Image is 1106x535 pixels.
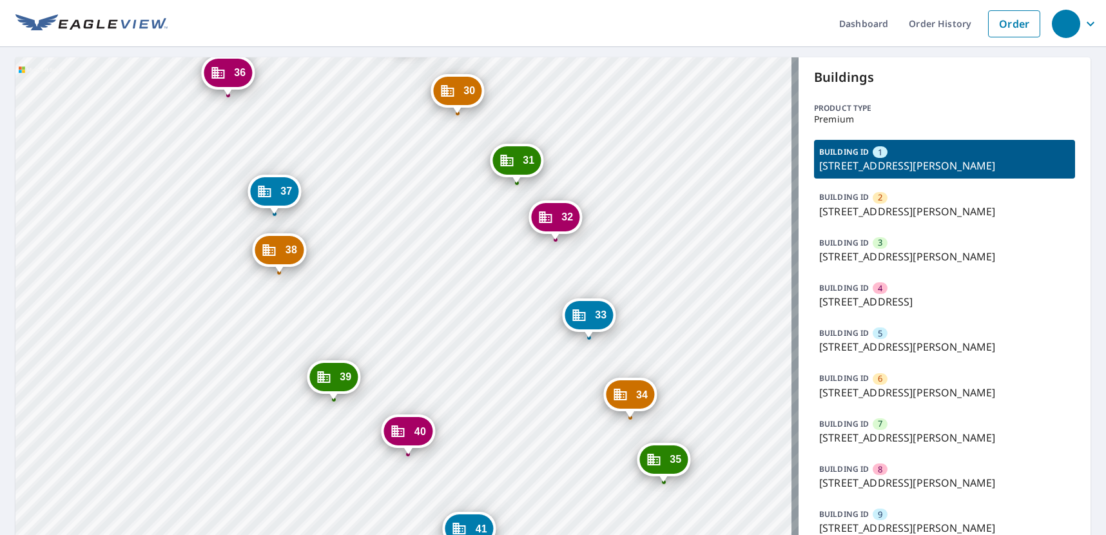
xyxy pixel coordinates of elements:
[529,200,582,240] div: Dropped pin, building 32, Commercial property, 212 Bixham Dr Reynoldsburg, OH 43068
[814,68,1075,87] p: Buildings
[201,56,255,96] div: Dropped pin, building 36, Commercial property, 179 Sandrala Dr Reynoldsburg, OH 43068
[307,360,360,400] div: Dropped pin, building 39, Commercial property, 211 Sandrala Dr Reynoldsburg, OH 43068
[878,327,882,340] span: 5
[814,114,1075,124] p: Premium
[819,249,1070,264] p: [STREET_ADDRESS][PERSON_NAME]
[819,463,869,474] p: BUILDING ID
[414,427,426,436] span: 40
[878,237,882,249] span: 3
[878,418,882,430] span: 7
[878,191,882,204] span: 2
[15,14,168,34] img: EV Logo
[819,294,1070,309] p: [STREET_ADDRESS]
[819,418,869,429] p: BUILDING ID
[463,86,475,95] span: 30
[247,175,301,215] div: Dropped pin, building 37, Commercial property, 195 Sandrala Dr Reynoldsburg, OH 43068
[819,475,1070,491] p: [STREET_ADDRESS][PERSON_NAME]
[595,310,606,320] span: 33
[431,74,484,114] div: Dropped pin, building 30, Commercial property, 196 Sandrala Dr Reynoldsburg, OH 43068
[819,430,1070,445] p: [STREET_ADDRESS][PERSON_NAME]
[988,10,1040,37] a: Order
[819,339,1070,355] p: [STREET_ADDRESS][PERSON_NAME]
[234,68,246,77] span: 36
[819,204,1070,219] p: [STREET_ADDRESS][PERSON_NAME]
[814,102,1075,114] p: Product type
[286,245,297,255] span: 38
[819,282,869,293] p: BUILDING ID
[878,373,882,385] span: 6
[819,146,869,157] p: BUILDING ID
[340,372,351,382] span: 39
[819,385,1070,400] p: [STREET_ADDRESS][PERSON_NAME]
[819,191,869,202] p: BUILDING ID
[878,509,882,521] span: 9
[819,509,869,520] p: BUILDING ID
[280,186,292,196] span: 37
[561,212,573,222] span: 32
[562,298,616,338] div: Dropped pin, building 33, Commercial property, 220 Sandrala Dr Reynoldsburg, OH 43068
[637,443,690,483] div: Dropped pin, building 35, Commercial property, 236 Sandrala Dr Reynoldsburg, OH 43068
[523,155,534,165] span: 31
[819,158,1070,173] p: [STREET_ADDRESS][PERSON_NAME]
[819,237,869,248] p: BUILDING ID
[636,390,648,400] span: 34
[878,146,882,159] span: 1
[490,144,543,184] div: Dropped pin, building 31, Commercial property, 204 Sandrala Dr Reynoldsburg, OH 43068
[878,463,882,476] span: 8
[670,454,681,464] span: 35
[253,233,306,273] div: Dropped pin, building 38, Commercial property, 203 Sandrala Dr Reynoldsburg, OH 43068
[603,378,657,418] div: Dropped pin, building 34, Commercial property, 228 Sandrala Dr Reynoldsburg, OH 43068
[476,524,487,534] span: 41
[819,327,869,338] p: BUILDING ID
[819,373,869,384] p: BUILDING ID
[878,282,882,295] span: 4
[382,414,435,454] div: Dropped pin, building 40, Commercial property, 219 Sandrala Dr Reynoldsburg, OH 43068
